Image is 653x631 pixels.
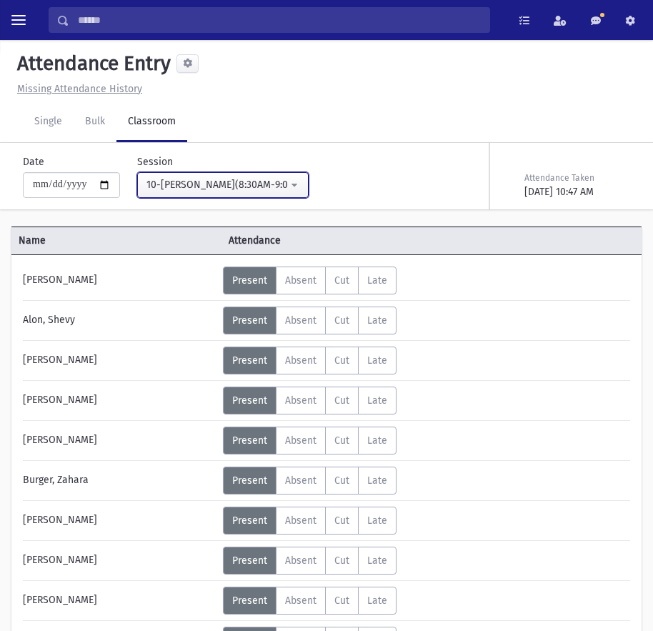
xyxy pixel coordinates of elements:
[232,314,267,327] span: Present
[232,394,267,407] span: Present
[223,267,397,294] div: AttTypes
[232,434,267,447] span: Present
[367,314,387,327] span: Late
[334,515,349,527] span: Cut
[69,7,489,33] input: Search
[223,387,397,414] div: AttTypes
[334,314,349,327] span: Cut
[16,347,223,374] div: [PERSON_NAME]
[334,274,349,287] span: Cut
[17,83,142,95] u: Missing Attendance History
[16,507,223,535] div: [PERSON_NAME]
[232,515,267,527] span: Present
[6,7,31,33] button: toggle menu
[285,354,316,367] span: Absent
[232,274,267,287] span: Present
[23,102,74,142] a: Single
[223,547,397,575] div: AttTypes
[232,555,267,567] span: Present
[285,555,316,567] span: Absent
[367,555,387,567] span: Late
[223,307,397,334] div: AttTypes
[16,547,223,575] div: [PERSON_NAME]
[285,434,316,447] span: Absent
[285,274,316,287] span: Absent
[285,515,316,527] span: Absent
[334,434,349,447] span: Cut
[11,83,142,95] a: Missing Attendance History
[16,467,223,495] div: Burger, Zahara
[74,102,116,142] a: Bulk
[334,475,349,487] span: Cut
[16,307,223,334] div: Alon, Shevy
[223,467,397,495] div: AttTypes
[223,347,397,374] div: AttTypes
[223,507,397,535] div: AttTypes
[116,102,187,142] a: Classroom
[223,587,397,615] div: AttTypes
[232,475,267,487] span: Present
[232,354,267,367] span: Present
[11,233,221,248] span: Name
[367,394,387,407] span: Late
[524,172,627,184] div: Attendance Taken
[367,434,387,447] span: Late
[334,354,349,367] span: Cut
[16,387,223,414] div: [PERSON_NAME]
[367,515,387,527] span: Late
[11,51,171,76] h5: Attendance Entry
[16,587,223,615] div: [PERSON_NAME]
[221,233,589,248] span: Attendance
[137,154,173,169] label: Session
[16,267,223,294] div: [PERSON_NAME]
[146,177,288,192] div: 10-[PERSON_NAME](8:30AM-9:05AM)
[223,427,397,454] div: AttTypes
[285,394,316,407] span: Absent
[367,354,387,367] span: Late
[285,475,316,487] span: Absent
[16,427,223,454] div: [PERSON_NAME]
[524,184,627,199] div: [DATE] 10:47 AM
[367,475,387,487] span: Late
[285,314,316,327] span: Absent
[334,394,349,407] span: Cut
[137,172,309,198] button: 10-Davening(8:30AM-9:05AM)
[23,154,44,169] label: Date
[334,555,349,567] span: Cut
[367,274,387,287] span: Late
